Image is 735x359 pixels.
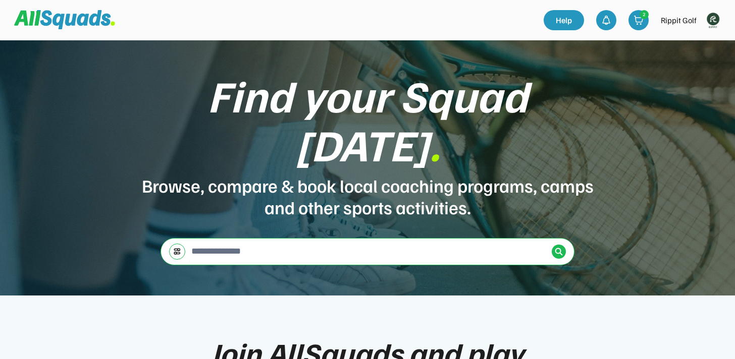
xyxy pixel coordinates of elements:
img: settings-03.svg [173,248,181,255]
div: 2 [640,11,648,18]
a: Help [544,10,584,30]
img: bell-03%20%281%29.svg [601,15,611,25]
div: Browse, compare & book local coaching programs, camps and other sports activities. [140,174,595,218]
img: Squad%20Logo.svg [14,10,115,29]
font: . [429,116,440,171]
img: Icon%20%2838%29.svg [555,248,563,256]
div: Rippit Golf [661,14,697,26]
div: Find your Squad [DATE] [140,71,595,168]
img: Rippitlogov2_green.png [703,10,723,30]
img: shopping-cart-01%20%281%29.svg [634,15,644,25]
